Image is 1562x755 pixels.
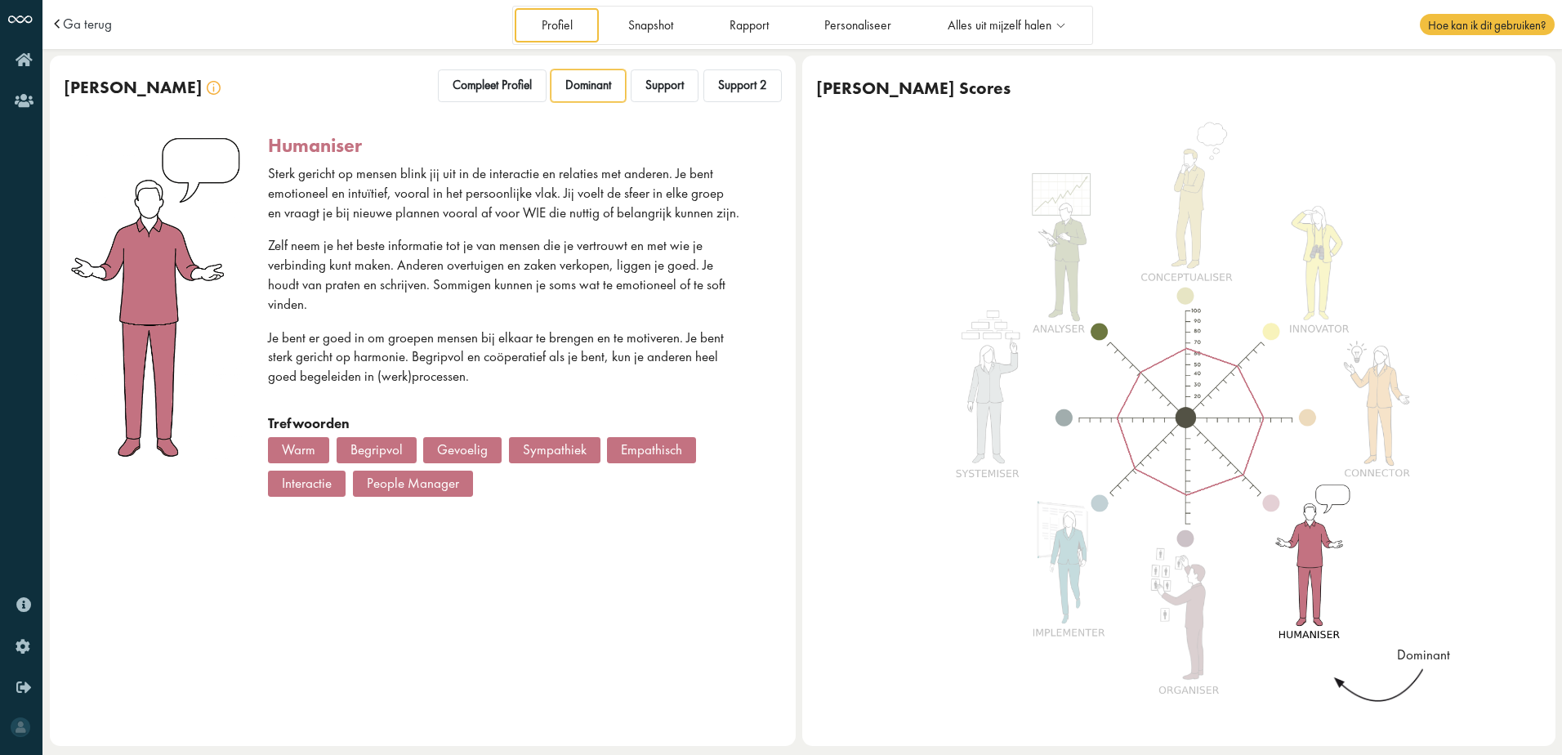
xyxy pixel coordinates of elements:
a: Alles uit mijzelf halen [921,8,1090,42]
a: Personaliseer [798,8,918,42]
span: Hoe kan ik dit gebruiken? [1420,14,1554,35]
div: [PERSON_NAME] Scores [816,78,1011,99]
span: Compleet Profiel [453,78,532,93]
div: Gevoelig [423,437,502,463]
div: Interactie [268,471,346,497]
div: People Manager [353,471,473,497]
div: Warm [268,437,329,463]
div: humaniser [268,134,362,157]
p: Zelf neem je het beste informatie tot je van mensen die je vertrouwt en met wie je verbinding kun... [268,236,740,314]
strong: Trefwoorden [268,414,350,432]
div: Begripvol [337,437,417,463]
span: [PERSON_NAME] [64,76,203,98]
a: Profiel [515,8,599,42]
div: Dominant [1384,646,1463,665]
span: Support 2 [718,78,767,93]
span: Alles uit mijzelf halen [948,19,1051,33]
img: info.svg [207,81,221,95]
a: Ga terug [63,17,112,31]
span: Support [645,78,684,93]
a: Snapshot [602,8,700,42]
div: Sympathiek [509,437,600,463]
a: Rapport [703,8,795,42]
img: humaniser [936,120,1436,714]
p: Sterk gericht op mensen blink jij uit in de interactie en relaties met anderen. Je bent emotionee... [268,164,740,222]
div: Empathisch [607,437,696,463]
p: Je bent er goed in om groepen mensen bij elkaar te brengen en te motiveren. Je bent sterk gericht... [268,328,740,386]
img: humaniser.png [69,134,242,461]
span: Dominant [565,78,611,93]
